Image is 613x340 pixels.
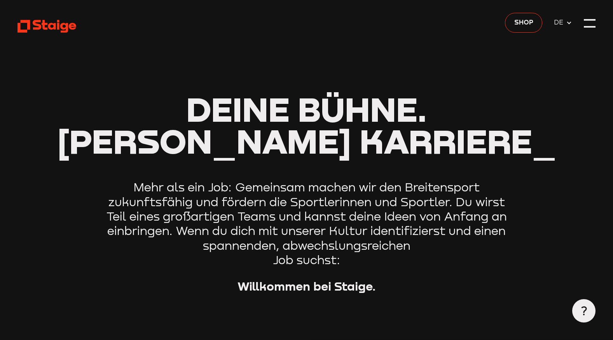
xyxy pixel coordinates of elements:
[505,13,542,33] a: Shop
[514,17,533,27] span: Shop
[103,180,511,267] p: Mehr als ein Job: Gemeinsam machen wir den Breitensport zukunftsfähig und fördern die Sportlerinn...
[57,89,556,161] span: Deine Bühne. [PERSON_NAME] Karriere_
[554,18,566,28] span: DE
[238,279,376,293] strong: Willkommen bei Staige.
